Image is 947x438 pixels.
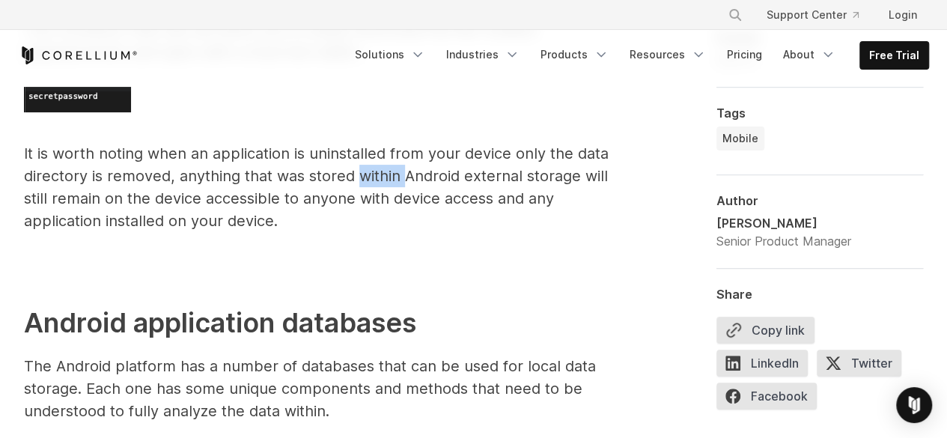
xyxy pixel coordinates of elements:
[437,41,529,68] a: Industries
[722,1,749,28] button: Search
[19,46,138,64] a: Corellium Home
[621,41,715,68] a: Resources
[755,1,871,28] a: Support Center
[716,232,851,250] div: Senior Product Manager
[24,306,416,339] strong: Android application databases
[817,350,901,377] span: Twitter
[24,355,615,422] p: The Android platform has a number of databases that can be used for local data storage. Each one ...
[716,383,826,416] a: Facebook
[346,41,434,68] a: Solutions
[716,350,808,377] span: LinkedIn
[716,127,764,150] a: Mobile
[716,287,923,302] div: Share
[722,131,758,146] span: Mobile
[860,42,928,69] a: Free Trial
[896,387,932,423] div: Open Intercom Messenger
[774,41,844,68] a: About
[716,350,817,383] a: LinkedIn
[716,383,817,410] span: Facebook
[24,142,615,232] p: It is worth noting when an application is uninstalled from your device only the data directory is...
[716,317,814,344] button: Copy link
[716,214,851,232] div: [PERSON_NAME]
[710,1,929,28] div: Navigation Menu
[716,106,923,121] div: Tags
[532,41,618,68] a: Products
[716,193,923,208] div: Author
[346,41,929,70] div: Navigation Menu
[718,41,771,68] a: Pricing
[24,87,131,112] img: External Storage
[877,1,929,28] a: Login
[817,350,910,383] a: Twitter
